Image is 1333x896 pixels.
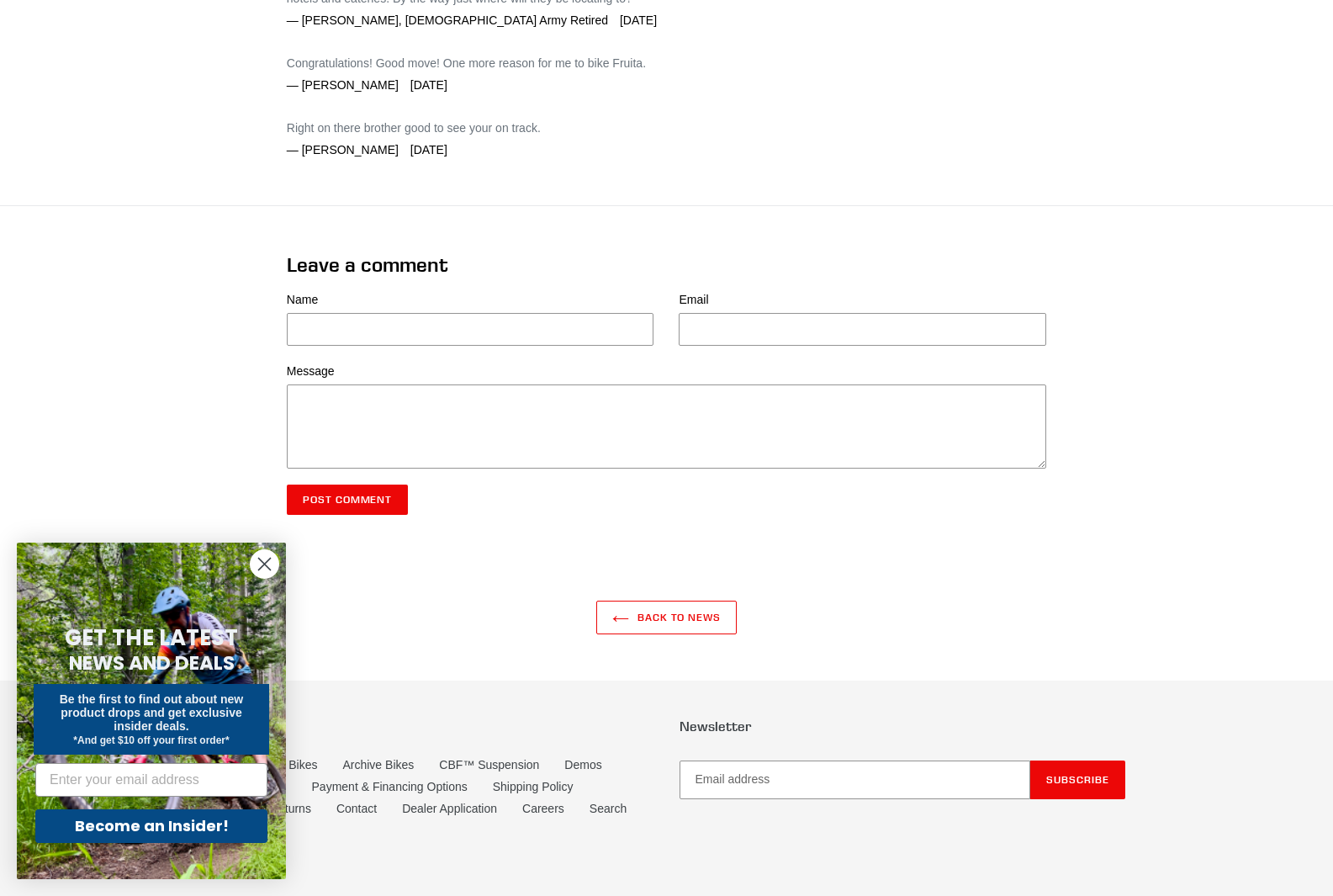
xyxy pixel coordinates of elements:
time: [DATE] [410,143,447,156]
span: Subscribe [1046,773,1109,786]
input: Post comment [287,485,409,515]
label: Name [287,291,654,309]
a: Shipping Policy [493,780,574,793]
a: Careers [522,802,564,815]
label: Message [287,363,1046,380]
span: Be the first to find out about new product drops and get exclusive insider deals. [60,692,244,733]
input: Enter your email address [35,763,267,797]
a: Archive Bikes [342,758,414,771]
time: [DATE] [410,78,447,92]
a: Back to News [596,601,738,634]
a: CBF™ Suspension [439,758,539,771]
span: GET THE LATEST [65,623,238,653]
button: Subscribe [1030,761,1125,799]
span: [PERSON_NAME] [287,78,399,92]
p: Right on there brother good to see your on track. [287,119,1046,137]
p: Newsletter [680,718,1125,734]
label: Email [679,291,1046,309]
p: Quick links [209,718,654,734]
span: [PERSON_NAME] [287,143,399,156]
span: *And get $10 off your first order* [73,734,229,746]
p: Congratulations! Good move! One more reason for me to bike Fruita. [287,55,1046,72]
button: Become an Insider! [35,809,267,843]
button: Close dialog [250,549,279,579]
span: NEWS AND DEALS [69,649,235,676]
h2: Leave a comment [287,252,1046,277]
a: Demos [564,758,601,771]
input: Email address [680,761,1030,799]
time: [DATE] [620,13,657,27]
a: Dealer Application [402,802,497,815]
a: Search [590,802,627,815]
a: Contact [336,802,377,815]
a: Payment & Financing Options [312,780,468,793]
span: [PERSON_NAME], [DEMOGRAPHIC_DATA] Army Retired [287,13,608,27]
